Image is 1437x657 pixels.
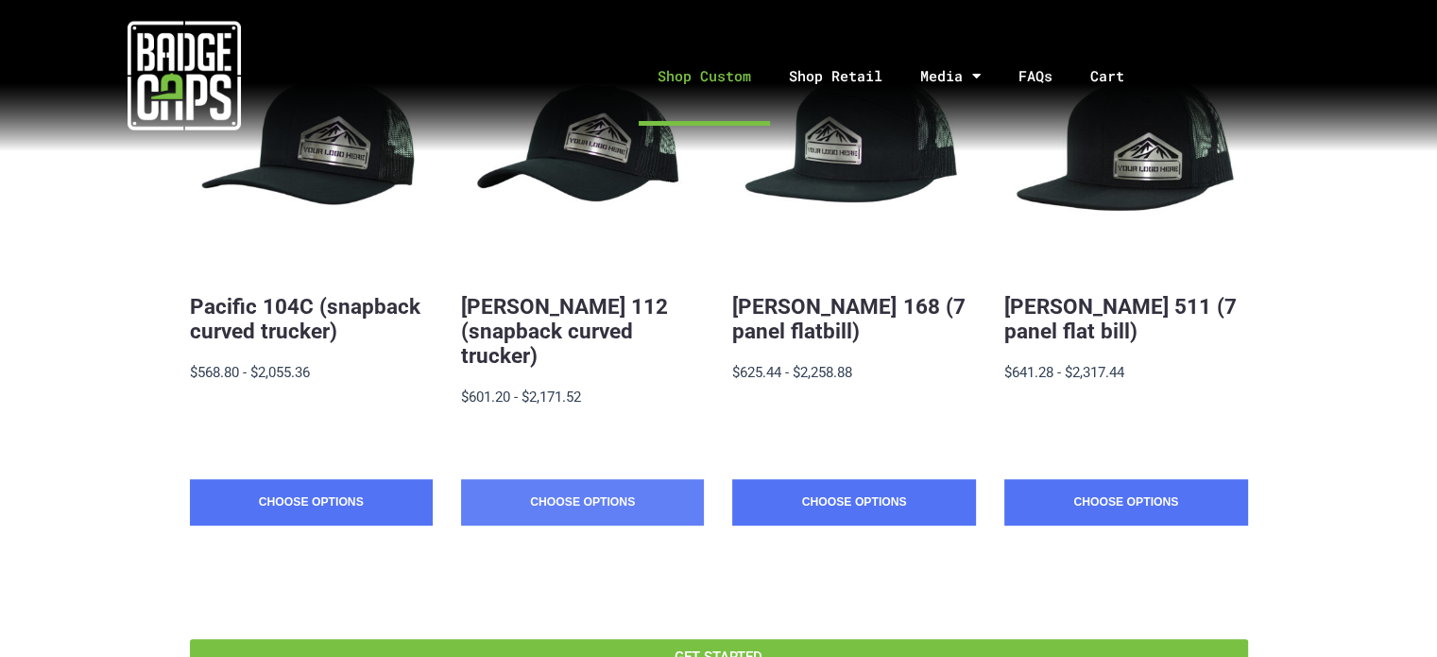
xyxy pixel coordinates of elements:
[190,479,433,527] a: Choose Options
[732,479,975,527] a: Choose Options
[461,389,581,406] span: $601.20 - $2,171.52
[901,26,1000,126] a: Media
[1071,26,1167,126] a: Cart
[770,26,901,126] a: Shop Retail
[190,294,420,343] a: Pacific 104C (snapback curved trucker)
[128,19,241,132] img: badgecaps white logo with green acccent
[1343,566,1437,657] iframe: Chat Widget
[1000,26,1071,126] a: FAQs
[1004,364,1124,381] span: $641.28 - $2,317.44
[639,26,770,126] a: Shop Custom
[732,364,852,381] span: $625.44 - $2,258.88
[369,26,1437,126] nav: Menu
[461,294,668,368] a: [PERSON_NAME] 112 (snapback curved trucker)
[1004,479,1247,527] a: Choose Options
[461,479,704,527] a: Choose Options
[732,294,965,343] a: [PERSON_NAME] 168 (7 panel flatbill)
[190,364,310,381] span: $568.80 - $2,055.36
[1004,294,1237,343] a: [PERSON_NAME] 511 (7 panel flat bill)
